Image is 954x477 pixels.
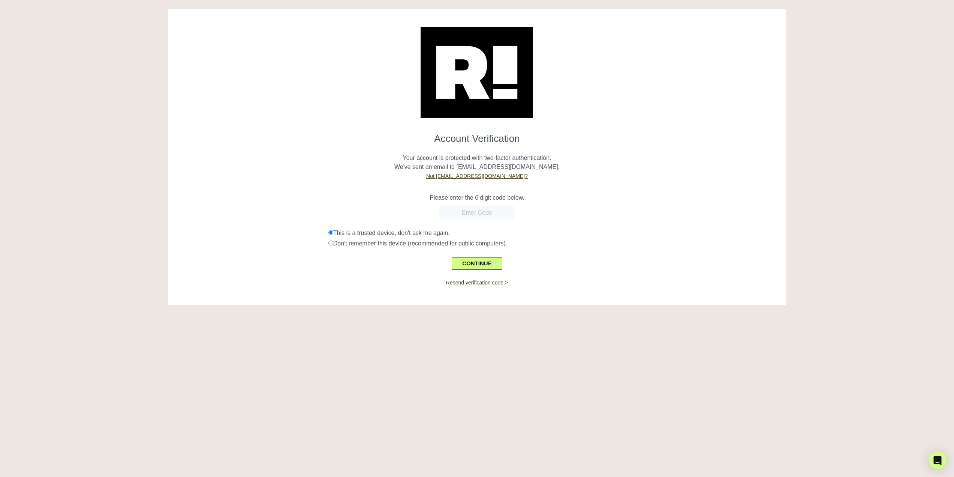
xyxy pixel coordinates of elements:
button: CONTINUE [452,257,502,270]
img: Retention.com [421,27,533,118]
div: Don't remember this device (recommended for public computers). [328,239,780,248]
div: This is a trusted device, don't ask me again. [328,229,780,238]
h1: Account Verification [174,127,780,144]
p: Please enter the 6 digit code below. [174,193,780,202]
input: Enter Code [439,206,514,220]
p: Your account is protected with two-factor authentication. We've sent an email to [EMAIL_ADDRESS][... [174,144,780,181]
div: Open Intercom Messenger [929,451,947,469]
a: Resend verification code > [446,280,508,286]
a: Not [EMAIL_ADDRESS][DOMAIN_NAME]? [426,173,528,179]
